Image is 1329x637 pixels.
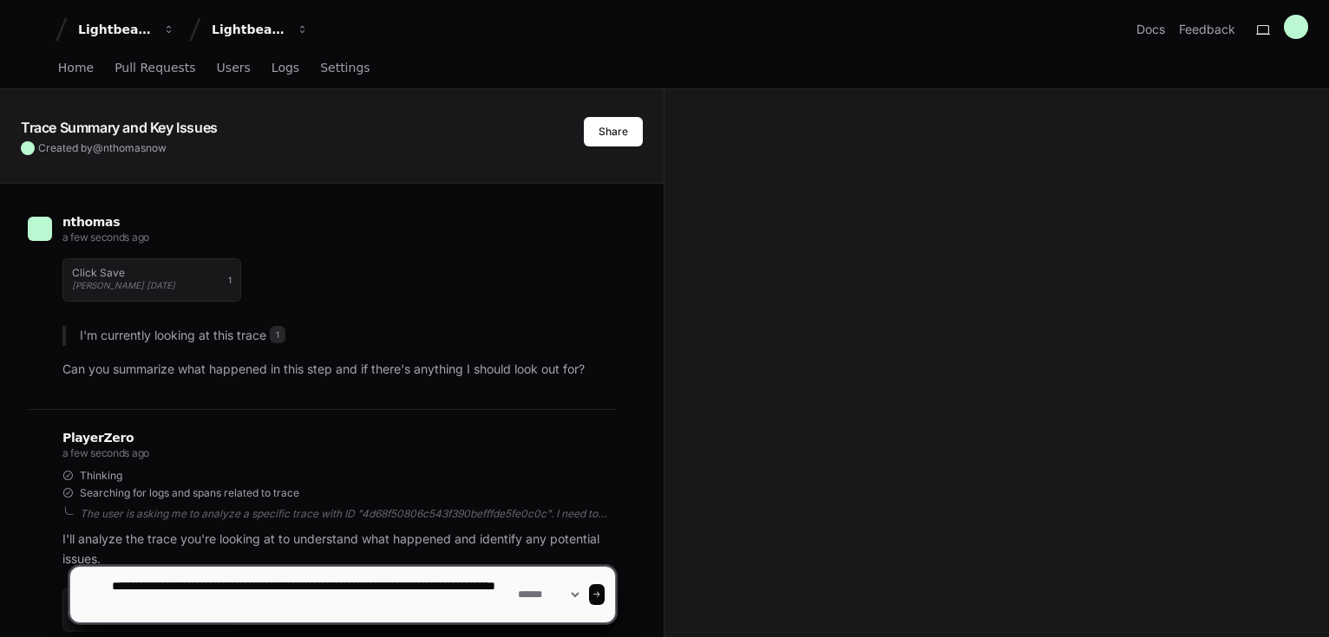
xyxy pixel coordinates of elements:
[80,326,615,346] p: I'm currently looking at this trace
[62,360,615,380] p: Can you summarize what happened in this step and if there's anything I should look out for?
[21,119,218,136] app-text-character-animate: Trace Summary and Key Issues
[62,446,149,459] span: a few seconds ago
[71,14,182,45] button: Lightbeam Health
[72,268,175,278] h1: Click Save
[38,141,167,155] span: Created by
[80,469,122,483] span: Thinking
[115,62,195,73] span: Pull Requests
[270,326,285,343] span: 1
[103,141,146,154] span: nthomas
[212,21,286,38] div: Lightbeam Health Solutions
[62,530,615,569] p: I'll analyze the trace you're looking at to understand what happened and identify any potential i...
[93,141,103,154] span: @
[115,49,195,88] a: Pull Requests
[146,141,167,154] span: now
[1136,21,1165,38] a: Docs
[62,215,120,229] span: nthomas
[217,62,251,73] span: Users
[320,49,370,88] a: Settings
[58,49,94,88] a: Home
[272,62,299,73] span: Logs
[80,486,299,500] span: Searching for logs and spans related to trace
[320,62,370,73] span: Settings
[80,507,615,521] div: The user is asking me to analyze a specific trace with ID "4d68f50806c543f390befffde5fe0c0c". I n...
[62,231,149,244] span: a few seconds ago
[62,432,134,443] span: PlayerZero
[228,273,232,287] span: 1
[217,49,251,88] a: Users
[72,280,175,290] span: [PERSON_NAME] [DATE]
[272,49,299,88] a: Logs
[62,258,241,302] button: Click Save[PERSON_NAME] [DATE]1
[78,21,153,38] div: Lightbeam Health
[584,117,643,146] button: Share
[1179,21,1235,38] button: Feedback
[205,14,316,45] button: Lightbeam Health Solutions
[58,62,94,73] span: Home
